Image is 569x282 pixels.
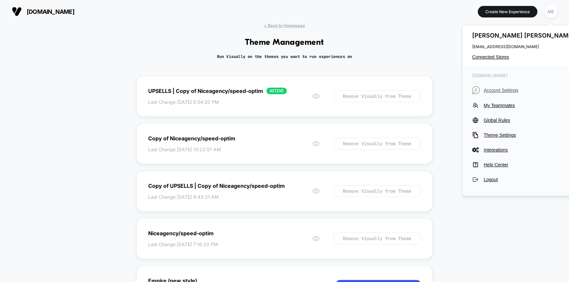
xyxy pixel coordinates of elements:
[148,194,309,200] span: Last Change [DATE] 9:43:31 AM
[27,8,74,15] span: [DOMAIN_NAME]
[148,88,263,94] div: UPSELLS | Copy of Niceagency/speed-optim
[266,88,287,94] div: ACTIVE
[333,233,421,244] button: Remove Visually from Theme
[148,230,214,237] div: Niceagency/speed-optim
[333,90,421,102] button: Remove Visually from Theme
[148,183,285,189] div: Copy of UPSELLS | Copy of Niceagency/speed-optim
[542,5,559,18] button: ME
[148,241,237,247] span: Last Change [DATE] 7:16:20 PM
[478,6,537,17] button: Create New Experience
[148,99,287,105] span: Last Change [DATE] 6:54:20 PM
[217,54,352,59] h2: Run Visually on the themes you want to run experiences on
[10,6,76,17] button: [DOMAIN_NAME]
[333,138,421,150] button: Remove Visually from Theme
[472,86,480,94] i: C
[245,38,324,47] h1: Theme Management
[12,7,22,16] img: Visually logo
[148,147,259,152] span: Last Change [DATE] 10:22:57 AM
[333,185,421,197] button: Remove Visually from Theme
[264,23,305,28] span: < Back to Homepage
[148,135,235,142] div: Copy of Niceagency/speed-optim
[544,5,557,18] div: ME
